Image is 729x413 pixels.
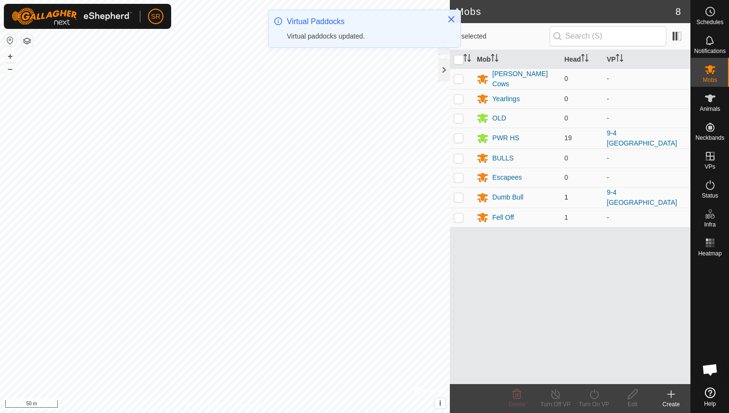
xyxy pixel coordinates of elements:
button: + [4,51,16,62]
div: BULLS [492,153,513,163]
button: Close [445,13,458,26]
span: Status [702,193,718,199]
a: Privacy Policy [187,400,223,409]
td: - [603,208,690,227]
span: 0 [565,114,568,122]
p-sorticon: Activate to sort [581,55,589,63]
span: Delete [509,401,526,408]
a: Open chat [696,355,725,384]
button: Reset Map [4,35,16,46]
div: Fell Off [492,213,514,223]
button: – [4,63,16,75]
td: - [603,68,690,89]
div: Virtual paddocks updated. [287,31,437,41]
span: Schedules [696,19,723,25]
th: Head [561,50,603,69]
span: Mobs [703,77,717,83]
p-sorticon: Activate to sort [491,55,499,63]
td: - [603,168,690,187]
span: Heatmap [698,251,722,256]
div: Turn Off VP [536,400,575,409]
img: Gallagher Logo [12,8,132,25]
a: 9-4 [GEOGRAPHIC_DATA] [607,188,677,206]
div: Escapees [492,173,522,183]
span: 8 [675,4,681,19]
a: Help [691,384,729,411]
td: - [603,148,690,168]
div: OLD [492,113,506,123]
a: Contact Us [234,400,263,409]
td: - [603,108,690,128]
span: i [439,399,441,407]
div: PWR HS [492,133,519,143]
span: Help [704,401,716,407]
span: SR [151,12,160,22]
span: Notifications [694,48,726,54]
a: 9-4 [GEOGRAPHIC_DATA] [607,129,677,147]
div: Edit [613,400,652,409]
p-sorticon: Activate to sort [616,55,623,63]
span: Infra [704,222,715,227]
div: Create [652,400,690,409]
span: Animals [700,106,720,112]
div: Virtual Paddocks [287,16,437,27]
div: Turn On VP [575,400,613,409]
div: [PERSON_NAME] Cows [492,69,556,89]
td: - [603,89,690,108]
h2: Mobs [456,6,675,17]
div: Dumb Bull [492,192,524,202]
input: Search (S) [550,26,666,46]
span: 1 [565,193,568,201]
div: Yearlings [492,94,520,104]
button: i [435,398,445,409]
p-sorticon: Activate to sort [463,55,471,63]
span: 0 [565,173,568,181]
button: Map Layers [21,35,33,47]
th: VP [603,50,690,69]
span: VPs [704,164,715,170]
span: 1 [565,213,568,221]
span: 0 [565,75,568,82]
span: 0 selected [456,31,550,41]
span: 0 [565,154,568,162]
span: 19 [565,134,572,142]
span: 0 [565,95,568,103]
th: Mob [473,50,560,69]
span: Neckbands [695,135,724,141]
